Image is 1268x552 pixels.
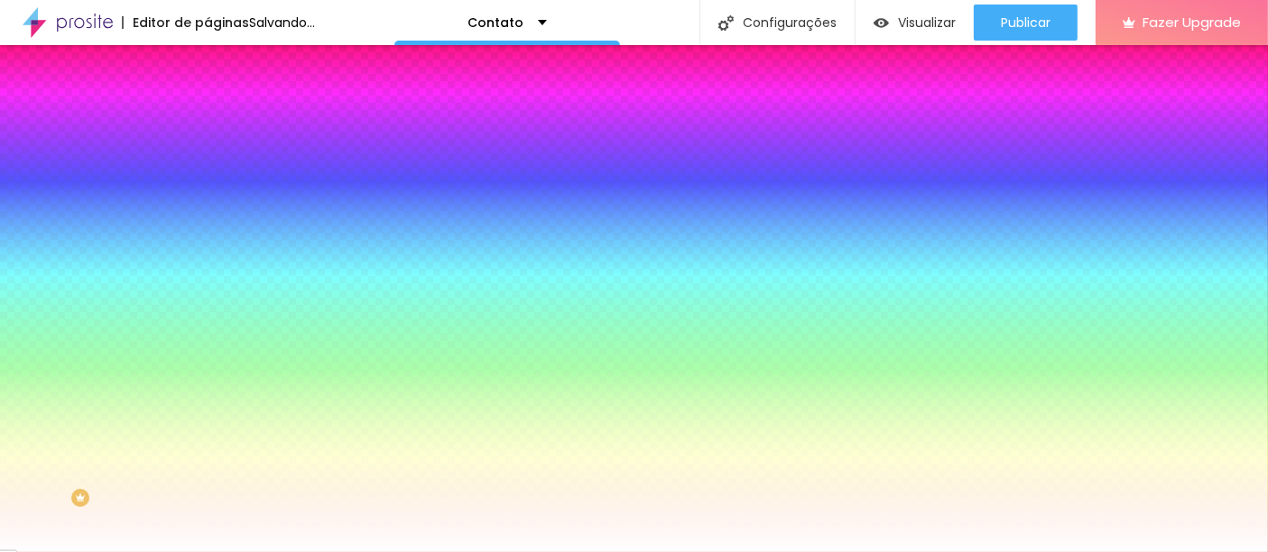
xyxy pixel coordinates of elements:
span: Visualizar [898,15,956,30]
button: Visualizar [856,5,974,41]
img: view-1.svg [874,15,889,31]
span: Fazer Upgrade [1143,14,1241,30]
img: Icone [718,15,734,31]
div: Salvando... [249,16,315,29]
button: Publicar [974,5,1078,41]
p: Contato [468,16,524,29]
div: Editor de páginas [122,16,249,29]
span: Publicar [1001,15,1050,30]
